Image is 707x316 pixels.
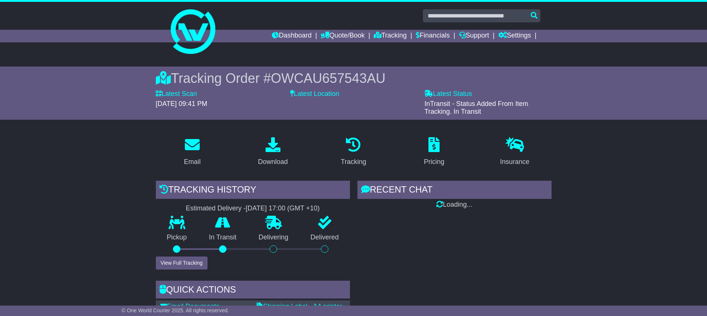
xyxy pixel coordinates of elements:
div: Tracking Order # [156,70,552,86]
div: Estimated Delivery - [156,204,350,213]
div: [DATE] 17:00 (GMT +10) [246,204,320,213]
div: Download [258,157,288,167]
p: Delivering [248,233,300,242]
label: Latest Scan [156,90,197,98]
a: Email [179,135,205,170]
a: Pricing [419,135,449,170]
a: Dashboard [272,30,312,42]
a: Tracking [374,30,406,42]
div: Email [184,157,200,167]
div: Insurance [500,157,530,167]
div: Quick Actions [156,281,350,301]
a: Financials [416,30,450,42]
span: OWCAU657543AU [271,71,385,86]
a: Settings [498,30,531,42]
a: Download [253,135,293,170]
div: RECENT CHAT [357,181,552,201]
span: [DATE] 09:41 PM [156,100,208,107]
label: Latest Status [424,90,472,98]
a: Shipping Label - A4 printer [257,303,342,310]
a: Support [459,30,489,42]
p: Delivered [299,233,350,242]
div: Pricing [424,157,444,167]
button: View Full Tracking [156,257,208,270]
a: Tracking [336,135,371,170]
p: In Transit [198,233,248,242]
div: Loading... [357,201,552,209]
label: Latest Location [290,90,339,98]
a: Quote/Book [321,30,364,42]
a: Insurance [495,135,534,170]
p: Pickup [156,233,198,242]
span: © One World Courier 2025. All rights reserved. [122,307,229,313]
a: Email Documents [160,303,219,310]
span: InTransit - Status Added From Item Tracking. In Transit [424,100,528,116]
div: Tracking history [156,181,350,201]
div: Tracking [341,157,366,167]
